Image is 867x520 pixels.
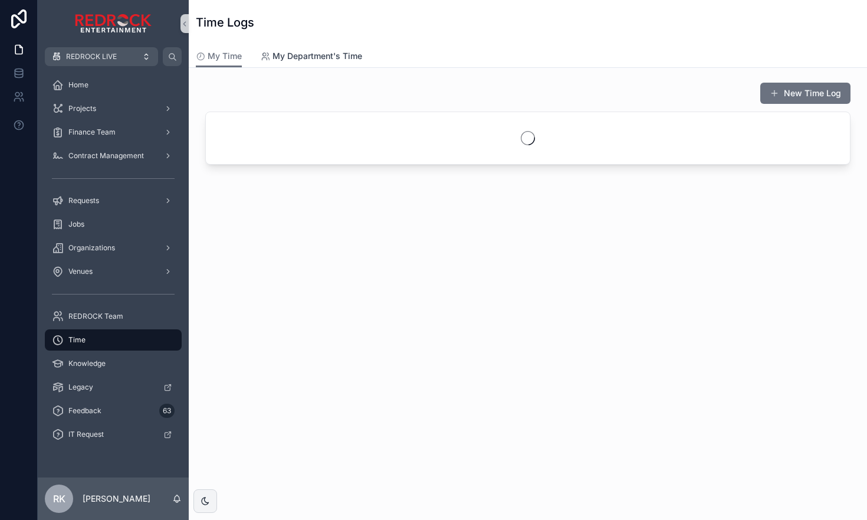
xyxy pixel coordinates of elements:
span: Legacy [68,382,93,392]
a: Projects [45,98,182,119]
a: Requests [45,190,182,211]
a: Venues [45,261,182,282]
span: Jobs [68,220,84,229]
h1: Time Logs [196,14,254,31]
span: Feedback [68,406,101,416]
span: REDROCK LIVE [66,52,117,61]
div: 63 [159,404,175,418]
span: Requests [68,196,99,205]
span: My Time [208,50,242,62]
div: scrollable content [38,66,189,460]
a: Time [45,329,182,351]
span: Contract Management [68,151,144,161]
span: Venues [68,267,93,276]
a: Jobs [45,214,182,235]
a: Legacy [45,377,182,398]
a: My Department's Time [261,45,362,69]
span: Organizations [68,243,115,253]
button: New Time Log [760,83,850,104]
span: My Department's Time [272,50,362,62]
a: My Time [196,45,242,68]
a: Finance Team [45,122,182,143]
p: [PERSON_NAME] [83,493,150,505]
span: Knowledge [68,359,106,368]
span: REDROCK Team [68,312,123,321]
a: REDROCK Team [45,306,182,327]
span: Home [68,80,88,90]
button: REDROCK LIVE [45,47,158,66]
img: App logo [75,14,152,33]
span: IT Request [68,430,104,439]
a: Home [45,74,182,96]
a: Knowledge [45,353,182,374]
span: Time [68,335,86,345]
a: Feedback63 [45,400,182,421]
span: Projects [68,104,96,113]
span: Finance Team [68,127,116,137]
a: Contract Management [45,145,182,166]
a: IT Request [45,424,182,445]
span: RK [53,492,65,506]
a: Organizations [45,237,182,259]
